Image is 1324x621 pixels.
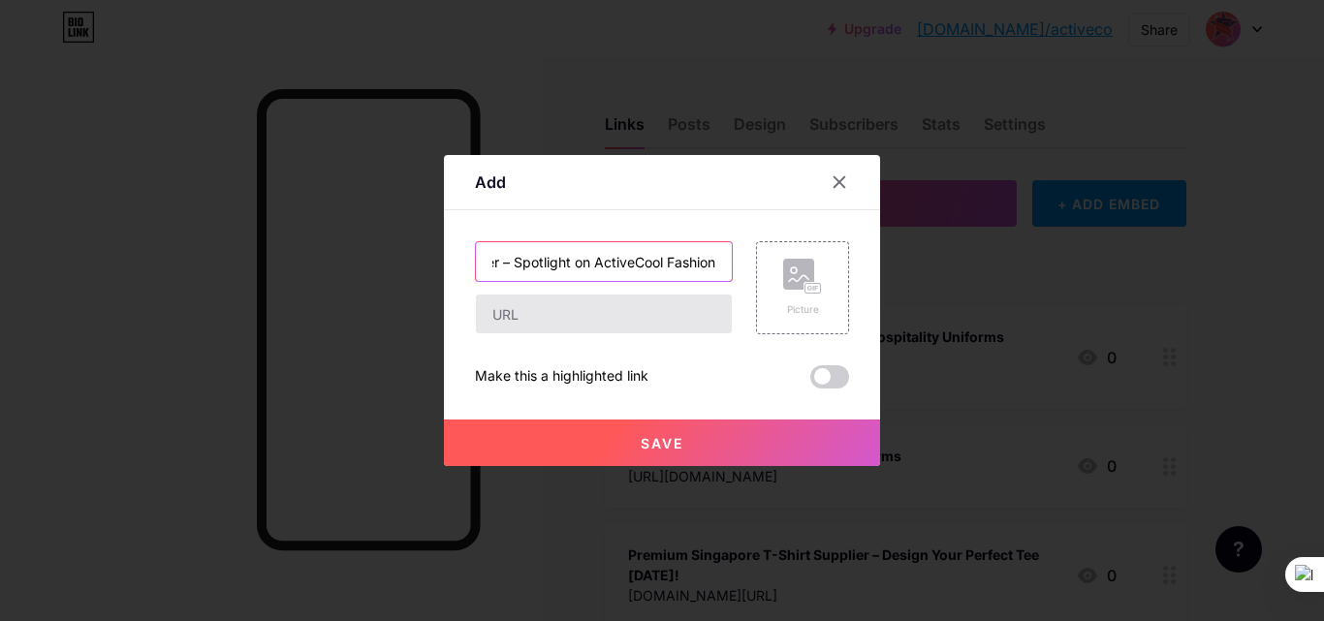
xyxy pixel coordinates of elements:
input: URL [476,295,732,333]
button: Save [444,419,880,466]
input: Title [476,242,732,281]
span: Save [641,435,683,451]
div: Picture [783,302,822,317]
div: Make this a highlighted link [475,365,648,388]
div: Add [475,171,506,194]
